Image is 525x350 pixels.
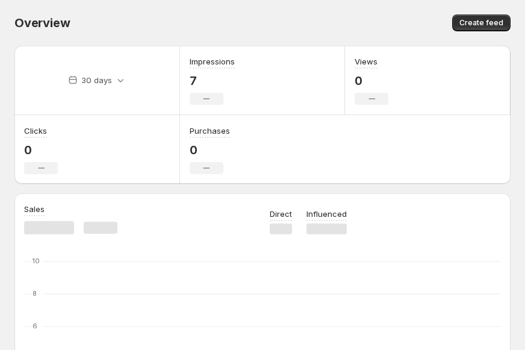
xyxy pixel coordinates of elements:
p: Direct [270,208,292,220]
h3: Purchases [190,125,230,137]
p: Influenced [306,208,347,220]
p: 0 [190,143,230,157]
text: 10 [33,257,40,265]
h3: Impressions [190,55,235,67]
h3: Views [355,55,377,67]
span: Create feed [459,18,503,28]
span: Overview [14,16,70,30]
button: Create feed [452,14,511,31]
h3: Clicks [24,125,47,137]
p: 7 [190,73,235,88]
h3: Sales [24,203,45,215]
text: 6 [33,322,37,330]
p: 0 [24,143,58,157]
p: 0 [355,73,388,88]
p: 30 days [81,74,112,86]
text: 8 [33,289,37,298]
